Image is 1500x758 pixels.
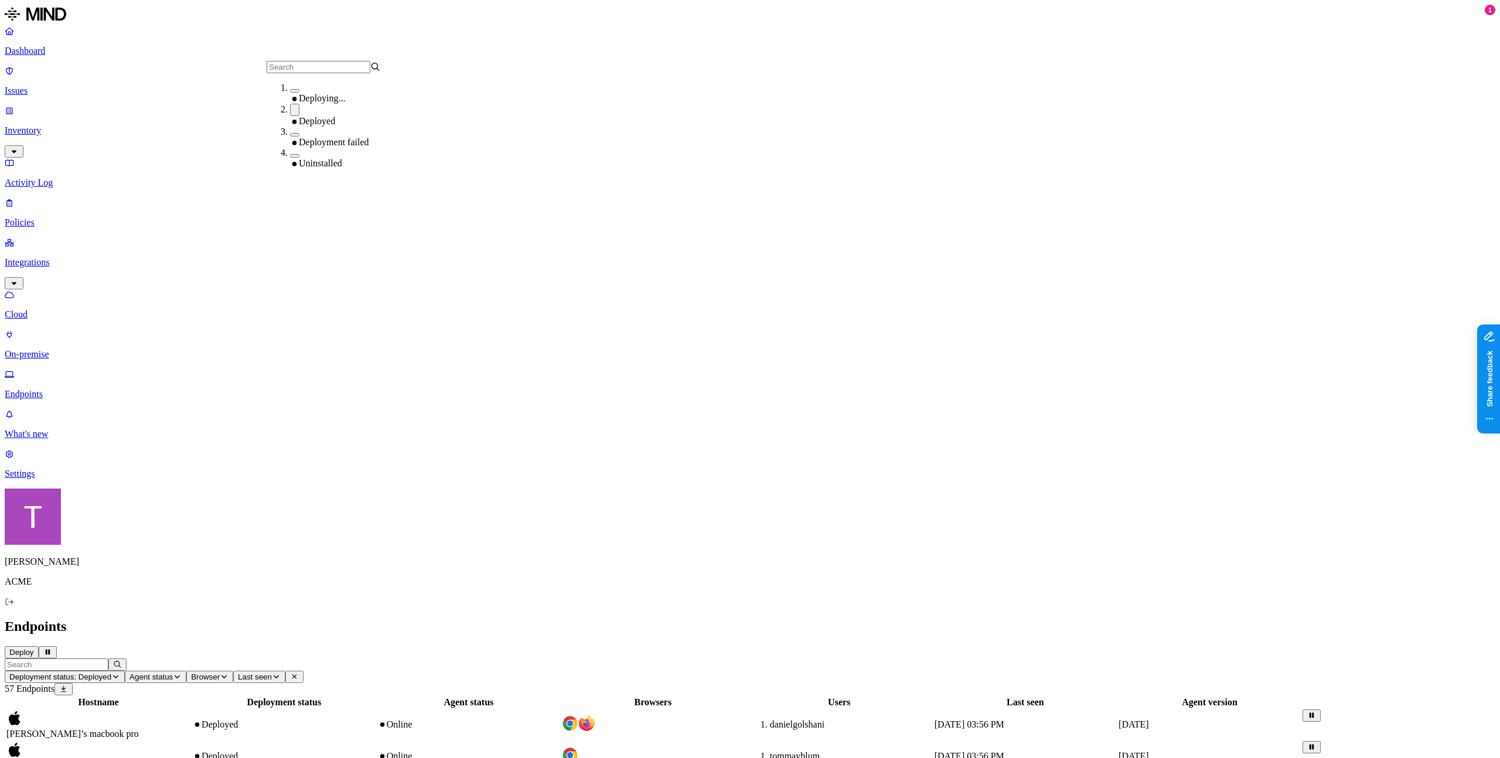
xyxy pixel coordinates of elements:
span: danielgolshani [770,719,824,729]
p: Cloud [5,309,1495,320]
img: chrome.svg [562,715,578,732]
span: [DATE] 03:56 PM [935,719,1004,729]
a: Inventory [5,105,1495,156]
span: [DATE] [1119,719,1149,729]
div: Deployment failed [290,137,404,148]
a: Issues [5,66,1495,96]
a: On-premise [5,329,1495,360]
a: Endpoints [5,369,1495,400]
a: What's new [5,409,1495,439]
a: Dashboard [5,26,1495,56]
span: Deployment status: Deployed [9,672,111,681]
div: Hostname [6,697,190,708]
div: Deploying... [290,93,404,104]
div: Deployed [193,719,376,730]
span: Agent status [129,672,173,681]
p: On-premise [5,349,1495,360]
p: Policies [5,217,1495,228]
a: Integrations [5,237,1495,288]
div: Browsers [562,697,744,708]
a: Activity Log [5,158,1495,188]
img: firefox.svg [578,715,595,732]
a: Policies [5,197,1495,228]
p: Endpoints [5,389,1495,400]
div: Agent status [378,697,560,708]
div: 1 [1485,5,1495,15]
span: Last seen [238,672,272,681]
button: Deploy [5,646,39,658]
span: [PERSON_NAME]’s macbook pro [6,729,139,739]
div: Deployment status [193,697,376,708]
a: Settings [5,449,1495,479]
input: Search [267,61,370,73]
h2: Endpoints [5,619,1495,634]
div: Deployed [290,116,404,127]
div: Users [746,697,932,708]
span: Browser [191,672,220,681]
img: Tzvi Shir-Vaknin [5,489,61,545]
img: macos.svg [6,710,23,726]
a: Cloud [5,289,1495,320]
p: Activity Log [5,177,1495,188]
span: 57 Endpoints [5,684,54,694]
div: Uninstalled [290,158,404,169]
div: Agent version [1119,697,1301,708]
p: Inventory [5,125,1495,136]
input: Search [5,658,108,671]
p: ACME [5,576,1495,587]
p: Integrations [5,257,1495,268]
p: Issues [5,86,1495,96]
img: MIND [5,5,66,23]
div: Online [378,719,560,730]
a: MIND [5,5,1495,26]
div: Last seen [935,697,1116,708]
p: Dashboard [5,46,1495,56]
p: What's new [5,429,1495,439]
p: Settings [5,469,1495,479]
img: macos.svg [6,742,23,758]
